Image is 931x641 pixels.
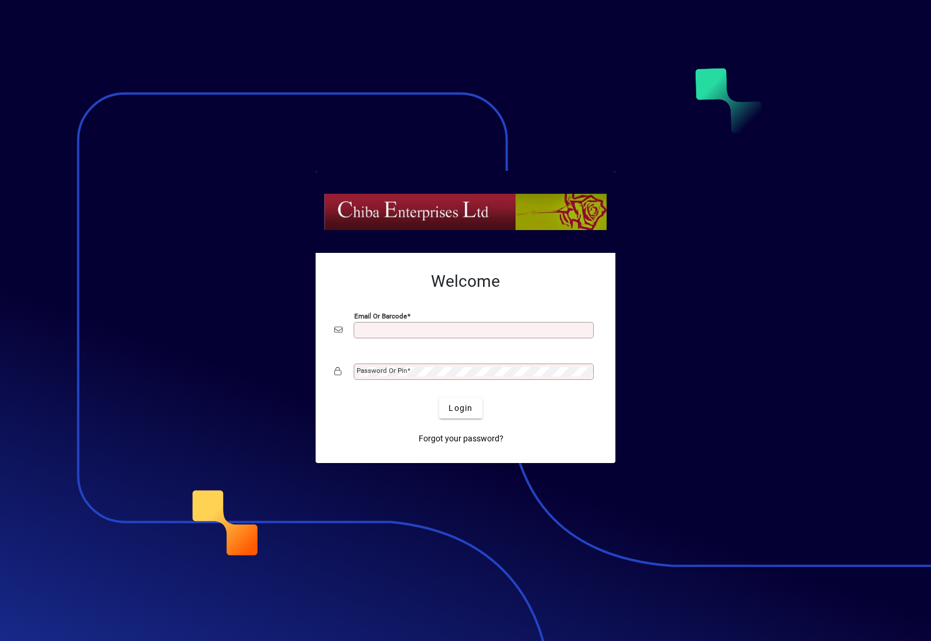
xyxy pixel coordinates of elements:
span: Forgot your password? [419,433,504,445]
span: Login [449,402,473,414]
button: Login [439,397,482,419]
mat-label: Password or Pin [357,366,407,375]
a: Forgot your password? [414,428,508,449]
h2: Welcome [334,272,597,292]
mat-label: Email or Barcode [354,312,407,320]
